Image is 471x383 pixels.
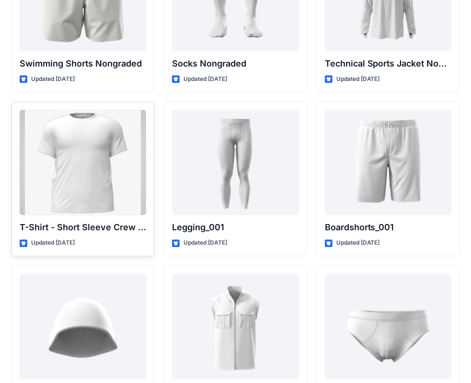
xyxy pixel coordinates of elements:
[325,57,451,70] p: Technical Sports Jacket Nongraded
[325,110,451,215] a: Boardshorts_001
[31,74,75,84] p: Updated [DATE]
[20,221,146,234] p: T-Shirt - Short Sleeve Crew Neck
[184,238,227,248] p: Updated [DATE]
[31,238,75,248] p: Updated [DATE]
[184,74,227,84] p: Updated [DATE]
[336,238,380,248] p: Updated [DATE]
[325,221,451,234] p: Boardshorts_001
[172,110,299,215] a: Legging_001
[325,274,451,379] a: Hip Brief_001
[336,74,380,84] p: Updated [DATE]
[172,221,299,234] p: Legging_001
[172,274,299,379] a: Gilet_001
[20,57,146,70] p: Swimming Shorts Nongraded
[20,110,146,215] a: T-Shirt - Short Sleeve Crew Neck
[20,274,146,379] a: Classic Beanie_001
[172,57,299,70] p: Socks Nongraded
